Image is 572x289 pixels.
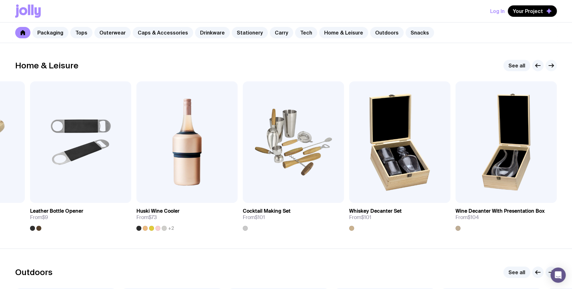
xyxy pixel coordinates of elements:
[195,27,230,38] a: Drinkware
[255,214,265,221] span: $101
[349,214,371,221] span: From
[243,203,344,231] a: Cocktail Making SetFrom$101
[349,208,402,214] h3: Whiskey Decanter Set
[42,214,48,221] span: $9
[94,27,131,38] a: Outerwear
[513,8,543,14] span: Your Project
[456,214,479,221] span: From
[295,27,317,38] a: Tech
[370,27,404,38] a: Outdoors
[232,27,268,38] a: Stationery
[136,208,179,214] h3: Huski Wine Cooler
[503,267,530,278] a: See all
[133,27,193,38] a: Caps & Accessories
[30,214,48,221] span: From
[15,61,79,70] h2: Home & Leisure
[456,203,557,231] a: Wine Decanter With Presentation BoxFrom$104
[148,214,157,221] span: $73
[550,267,566,283] div: Open Intercom Messenger
[490,5,505,17] button: Log In
[361,214,371,221] span: $101
[349,203,450,231] a: Whiskey Decanter SetFrom$101
[243,214,265,221] span: From
[405,27,434,38] a: Snacks
[456,208,545,214] h3: Wine Decanter With Presentation Box
[70,27,92,38] a: Tops
[319,27,368,38] a: Home & Leisure
[508,5,557,17] button: Your Project
[15,267,53,277] h2: Outdoors
[168,226,174,231] span: +2
[503,60,530,71] a: See all
[30,208,83,214] h3: Leather Bottle Opener
[243,208,291,214] h3: Cocktail Making Set
[30,203,131,231] a: Leather Bottle OpenerFrom$9
[136,203,238,231] a: Huski Wine CoolerFrom$73+2
[136,214,157,221] span: From
[32,27,68,38] a: Packaging
[468,214,479,221] span: $104
[270,27,293,38] a: Carry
